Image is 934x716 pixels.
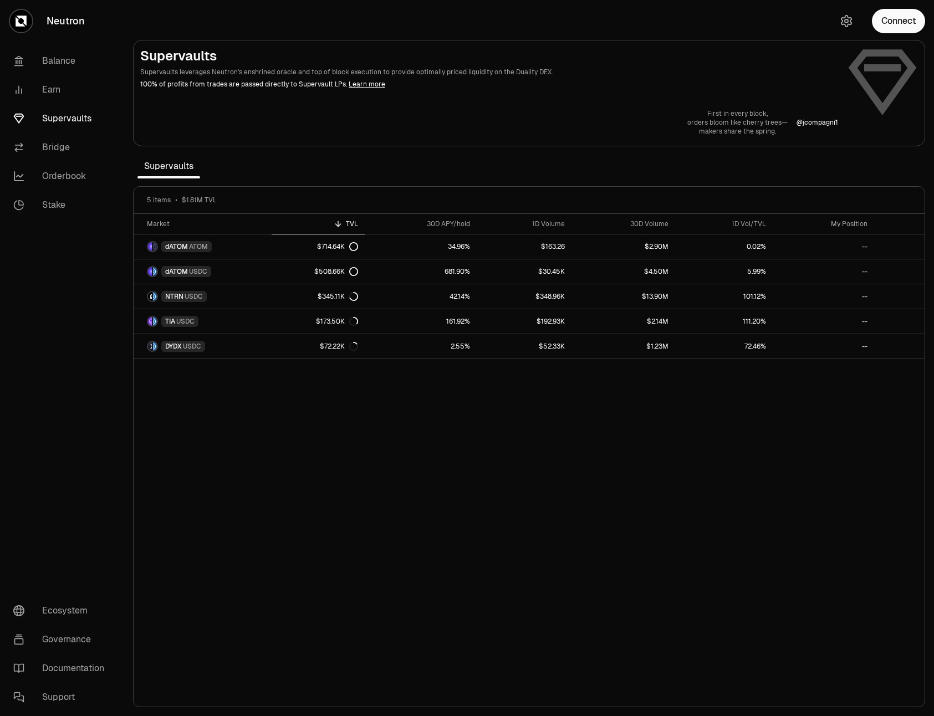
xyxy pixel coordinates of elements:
span: dATOM [165,242,188,251]
div: 1D Vol/TVL [682,219,766,228]
a: $1.23M [571,334,675,359]
a: Support [4,683,120,712]
a: $714.64K [272,234,365,259]
span: ATOM [189,242,208,251]
a: $508.66K [272,259,365,284]
p: Supervaults leverages Neutron's enshrined oracle and top of block execution to provide optimally ... [140,67,838,77]
div: $508.66K [314,267,358,276]
a: dATOM LogoUSDC LogodATOMUSDC [134,259,272,284]
a: 161.92% [365,309,477,334]
div: 30D APY/hold [371,219,470,228]
a: Documentation [4,654,120,683]
span: USDC [183,342,201,351]
p: orders bloom like cherry trees— [687,118,788,127]
a: Learn more [349,80,385,89]
span: dATOM [165,267,188,276]
a: Ecosystem [4,596,120,625]
a: 111.20% [675,309,773,334]
h2: Supervaults [140,47,838,65]
a: $52.33K [477,334,571,359]
img: DYDX Logo [148,342,152,351]
span: USDC [189,267,207,276]
img: USDC Logo [153,292,157,301]
a: DYDX LogoUSDC LogoDYDXUSDC [134,334,272,359]
a: $173.50K [272,309,365,334]
img: TIA Logo [148,317,152,326]
span: 5 items [147,196,171,204]
img: NTRN Logo [148,292,152,301]
a: NTRN LogoUSDC LogoNTRNUSDC [134,284,272,309]
a: $163.26 [477,234,571,259]
a: $13.90M [571,284,675,309]
a: -- [773,334,874,359]
a: 42.14% [365,284,477,309]
span: NTRN [165,292,183,301]
a: $2.14M [571,309,675,334]
img: USDC Logo [153,342,157,351]
a: $192.93K [477,309,571,334]
a: Orderbook [4,162,120,191]
a: Governance [4,625,120,654]
a: First in every block,orders bloom like cherry trees—makers share the spring. [687,109,788,136]
a: 0.02% [675,234,773,259]
p: makers share the spring. [687,127,788,136]
div: Market [147,219,265,228]
span: $1.81M TVL [182,196,217,204]
img: USDC Logo [153,317,157,326]
div: 30D Volume [578,219,668,228]
span: USDC [176,317,195,326]
a: Bridge [4,133,120,162]
img: USDC Logo [153,267,157,276]
p: @ jcompagni1 [797,118,838,127]
span: USDC [185,292,203,301]
p: 100% of profits from trades are passed directly to Supervault LPs. [140,79,838,89]
a: -- [773,259,874,284]
a: $4.50M [571,259,675,284]
div: $72.22K [320,342,358,351]
a: Supervaults [4,104,120,133]
a: 101.12% [675,284,773,309]
a: -- [773,309,874,334]
a: Stake [4,191,120,219]
a: dATOM LogoATOM LogodATOMATOM [134,234,272,259]
div: $173.50K [316,317,358,326]
a: 72.46% [675,334,773,359]
p: First in every block, [687,109,788,118]
a: 681.90% [365,259,477,284]
a: @jcompagni1 [797,118,838,127]
a: $348.96K [477,284,571,309]
img: dATOM Logo [148,242,152,251]
a: -- [773,234,874,259]
span: Supervaults [137,155,200,177]
div: 1D Volume [483,219,565,228]
a: 5.99% [675,259,773,284]
div: My Position [779,219,867,228]
a: $30.45K [477,259,571,284]
div: $714.64K [317,242,358,251]
a: $345.11K [272,284,365,309]
span: TIA [165,317,175,326]
a: TIA LogoUSDC LogoTIAUSDC [134,309,272,334]
button: Connect [872,9,925,33]
a: 34.96% [365,234,477,259]
a: -- [773,284,874,309]
a: Balance [4,47,120,75]
img: ATOM Logo [153,242,157,251]
a: $2.90M [571,234,675,259]
div: $345.11K [318,292,358,301]
a: 2.55% [365,334,477,359]
img: dATOM Logo [148,267,152,276]
a: Earn [4,75,120,104]
a: $72.22K [272,334,365,359]
div: TVL [278,219,358,228]
span: DYDX [165,342,182,351]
